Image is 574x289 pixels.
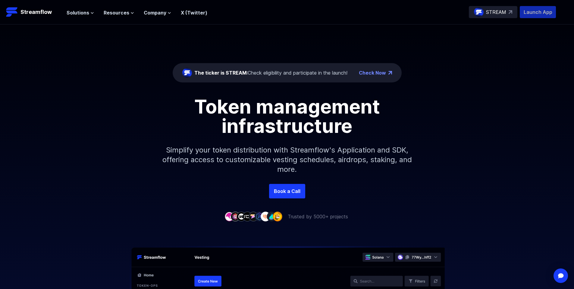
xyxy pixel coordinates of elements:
button: Resources [104,9,134,16]
p: STREAM [486,8,506,16]
img: streamflow-logo-circle.png [474,7,484,17]
img: top-right-arrow.svg [509,10,512,14]
img: company-9 [273,212,282,221]
span: Company [144,9,166,16]
img: streamflow-logo-circle.png [182,68,192,78]
p: Trusted by 5000+ projects [288,213,348,220]
div: Open Intercom Messenger [554,268,568,283]
img: company-6 [255,212,264,221]
p: Simplify your token distribution with Streamflow's Application and SDK, offering access to custom... [158,136,417,184]
a: Check Now [359,69,386,76]
img: Streamflow Logo [6,6,18,18]
span: Solutions [67,9,89,16]
button: Solutions [67,9,94,16]
p: Streamflow [20,8,52,16]
button: Company [144,9,171,16]
img: company-4 [243,212,252,221]
span: Resources [104,9,129,16]
h1: Token management infrastructure [152,97,423,136]
img: company-1 [224,212,234,221]
a: STREAM [469,6,517,18]
img: company-8 [267,212,276,221]
img: top-right-arrow.png [388,71,392,75]
img: company-3 [237,212,246,221]
div: Check eligibility and participate in the launch! [194,69,347,76]
img: company-2 [231,212,240,221]
a: Streamflow [6,6,61,18]
img: company-5 [249,212,258,221]
img: company-7 [261,212,270,221]
a: Book a Call [269,184,305,198]
a: X (Twitter) [181,10,207,16]
span: The ticker is STREAM: [194,70,248,76]
button: Launch App [520,6,556,18]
